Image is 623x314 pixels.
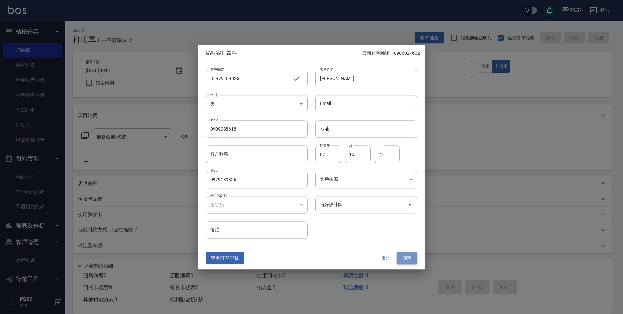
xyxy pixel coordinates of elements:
[378,143,382,147] label: 日
[206,50,362,56] span: 編輯客戶資料
[320,67,334,72] label: 客戶姓名
[320,143,330,147] label: 民國年
[210,67,224,72] label: 客戶編號
[210,193,227,198] label: 最近設計師
[376,252,397,264] button: 取消
[206,252,244,264] button: 查看訂單記錄
[210,168,217,173] label: 電話
[206,196,308,214] div: 王杏如
[206,95,308,112] div: 男
[210,117,218,122] label: lineId
[397,252,417,264] button: 儲存
[362,50,420,57] p: 最新顧客編號: K0986027602
[405,200,415,210] button: Open
[210,92,217,97] label: 性別
[349,143,352,147] label: 月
